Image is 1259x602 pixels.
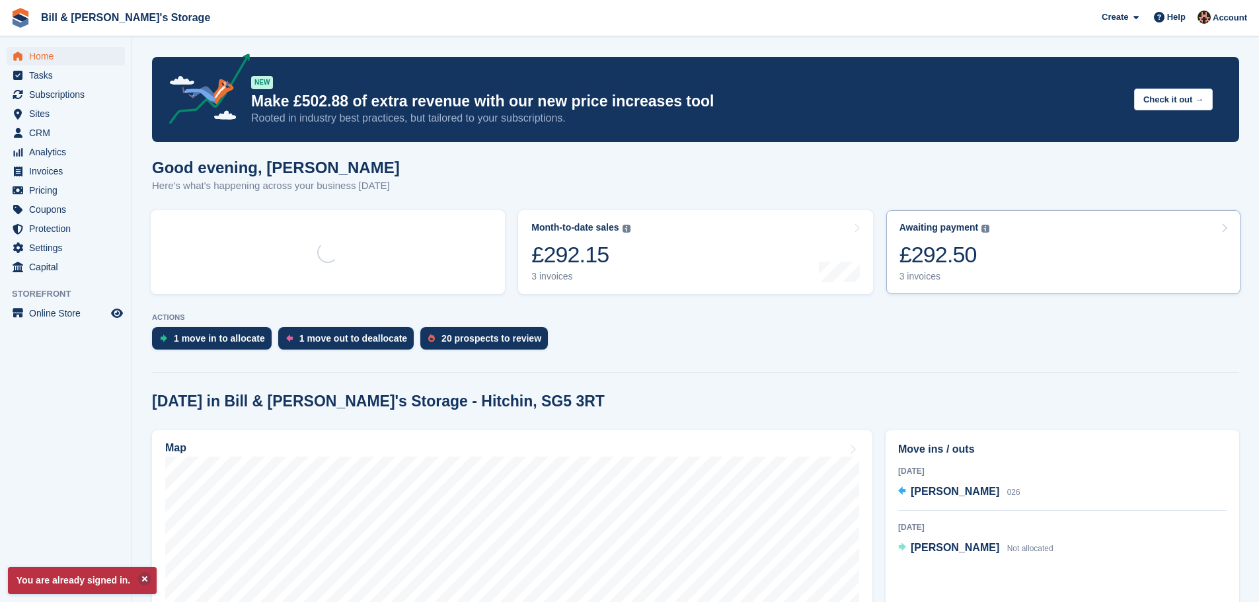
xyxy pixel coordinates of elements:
[29,181,108,200] span: Pricing
[278,327,420,356] a: 1 move out to deallocate
[152,159,400,176] h1: Good evening, [PERSON_NAME]
[8,567,157,594] p: You are already signed in.
[1007,544,1053,553] span: Not allocated
[29,219,108,238] span: Protection
[7,181,125,200] a: menu
[29,162,108,180] span: Invoices
[29,143,108,161] span: Analytics
[29,304,108,322] span: Online Store
[12,287,132,301] span: Storefront
[152,393,605,410] h2: [DATE] in Bill & [PERSON_NAME]'s Storage - Hitchin, SG5 3RT
[1007,488,1020,497] span: 026
[7,85,125,104] a: menu
[898,441,1227,457] h2: Move ins / outs
[898,540,1053,557] a: [PERSON_NAME] Not allocated
[299,333,407,344] div: 1 move out to deallocate
[36,7,215,28] a: Bill & [PERSON_NAME]'s Storage
[7,258,125,276] a: menu
[109,305,125,321] a: Preview store
[7,239,125,257] a: menu
[1213,11,1247,24] span: Account
[898,521,1227,533] div: [DATE]
[174,333,265,344] div: 1 move in to allocate
[165,442,186,454] h2: Map
[7,104,125,123] a: menu
[29,104,108,123] span: Sites
[7,200,125,219] a: menu
[158,54,250,129] img: price-adjustments-announcement-icon-8257ccfd72463d97f412b2fc003d46551f7dbcb40ab6d574587a9cd5c0d94...
[886,210,1240,294] a: Awaiting payment £292.50 3 invoices
[7,162,125,180] a: menu
[899,271,990,282] div: 3 invoices
[152,313,1239,322] p: ACTIONS
[1167,11,1186,24] span: Help
[428,334,435,342] img: prospect-51fa495bee0391a8d652442698ab0144808aea92771e9ea1ae160a38d050c398.svg
[29,239,108,257] span: Settings
[899,222,979,233] div: Awaiting payment
[1198,11,1211,24] img: Jack Bottesch
[7,47,125,65] a: menu
[286,334,293,342] img: move_outs_to_deallocate_icon-f764333ba52eb49d3ac5e1228854f67142a1ed5810a6f6cc68b1a99e826820c5.svg
[7,124,125,142] a: menu
[1134,89,1213,110] button: Check it out →
[152,327,278,356] a: 1 move in to allocate
[898,465,1227,477] div: [DATE]
[1102,11,1128,24] span: Create
[531,222,619,233] div: Month-to-date sales
[518,210,872,294] a: Month-to-date sales £292.15 3 invoices
[11,8,30,28] img: stora-icon-8386f47178a22dfd0bd8f6a31ec36ba5ce8667c1dd55bd0f319d3a0aa187defe.svg
[7,304,125,322] a: menu
[29,200,108,219] span: Coupons
[7,219,125,238] a: menu
[898,484,1020,501] a: [PERSON_NAME] 026
[7,66,125,85] a: menu
[29,85,108,104] span: Subscriptions
[623,225,630,233] img: icon-info-grey-7440780725fd019a000dd9b08b2336e03edf1995a4989e88bcd33f0948082b44.svg
[911,542,999,553] span: [PERSON_NAME]
[152,178,400,194] p: Here's what's happening across your business [DATE]
[251,76,273,89] div: NEW
[29,47,108,65] span: Home
[7,143,125,161] a: menu
[531,241,630,268] div: £292.15
[251,92,1124,111] p: Make £502.88 of extra revenue with our new price increases tool
[531,271,630,282] div: 3 invoices
[899,241,990,268] div: £292.50
[981,225,989,233] img: icon-info-grey-7440780725fd019a000dd9b08b2336e03edf1995a4989e88bcd33f0948082b44.svg
[441,333,541,344] div: 20 prospects to review
[420,327,554,356] a: 20 prospects to review
[160,334,167,342] img: move_ins_to_allocate_icon-fdf77a2bb77ea45bf5b3d319d69a93e2d87916cf1d5bf7949dd705db3b84f3ca.svg
[29,258,108,276] span: Capital
[911,486,999,497] span: [PERSON_NAME]
[29,124,108,142] span: CRM
[29,66,108,85] span: Tasks
[251,111,1124,126] p: Rooted in industry best practices, but tailored to your subscriptions.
